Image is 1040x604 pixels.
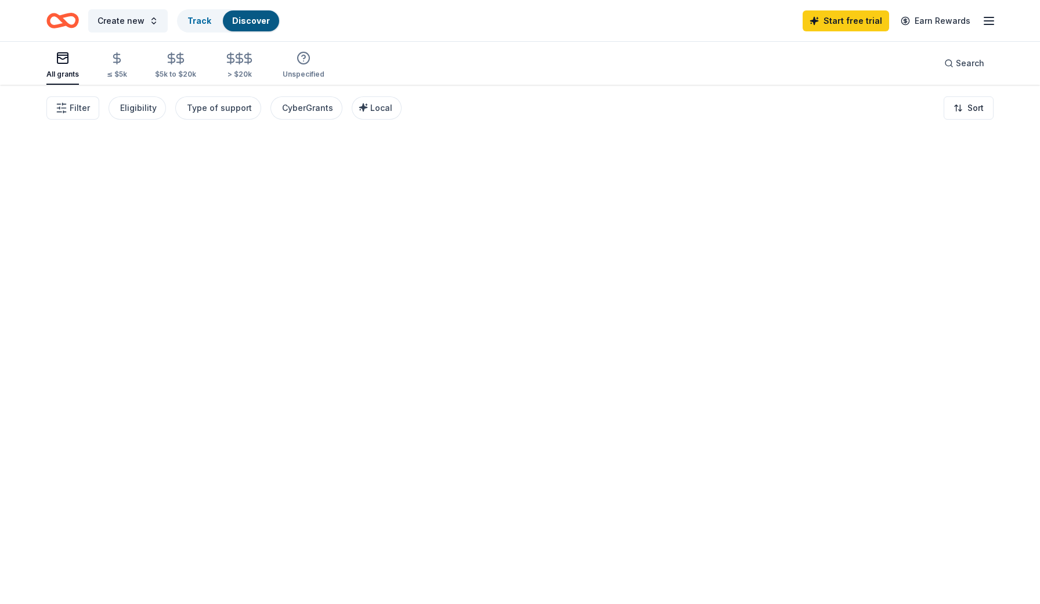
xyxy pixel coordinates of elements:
a: Discover [232,16,270,26]
a: Start free trial [803,10,889,31]
span: Filter [70,101,90,115]
span: Sort [967,101,984,115]
button: Unspecified [283,46,324,85]
button: All grants [46,46,79,85]
button: Type of support [175,96,261,120]
button: $5k to $20k [155,47,196,85]
button: Eligibility [109,96,166,120]
div: $5k to $20k [155,70,196,79]
a: Track [187,16,211,26]
div: > $20k [224,70,255,79]
button: Search [935,52,994,75]
span: Search [956,56,984,70]
button: > $20k [224,47,255,85]
div: Unspecified [283,70,324,79]
button: Local [352,96,402,120]
button: Sort [944,96,994,120]
div: ≤ $5k [107,70,127,79]
a: Earn Rewards [894,10,977,31]
a: Home [46,7,79,34]
button: TrackDiscover [177,9,280,33]
button: Filter [46,96,99,120]
div: Type of support [187,101,252,115]
div: Eligibility [120,101,157,115]
button: Create new [88,9,168,33]
div: All grants [46,70,79,79]
div: CyberGrants [282,101,333,115]
button: CyberGrants [270,96,342,120]
span: Local [370,103,392,113]
button: ≤ $5k [107,47,127,85]
span: Create new [98,14,145,28]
